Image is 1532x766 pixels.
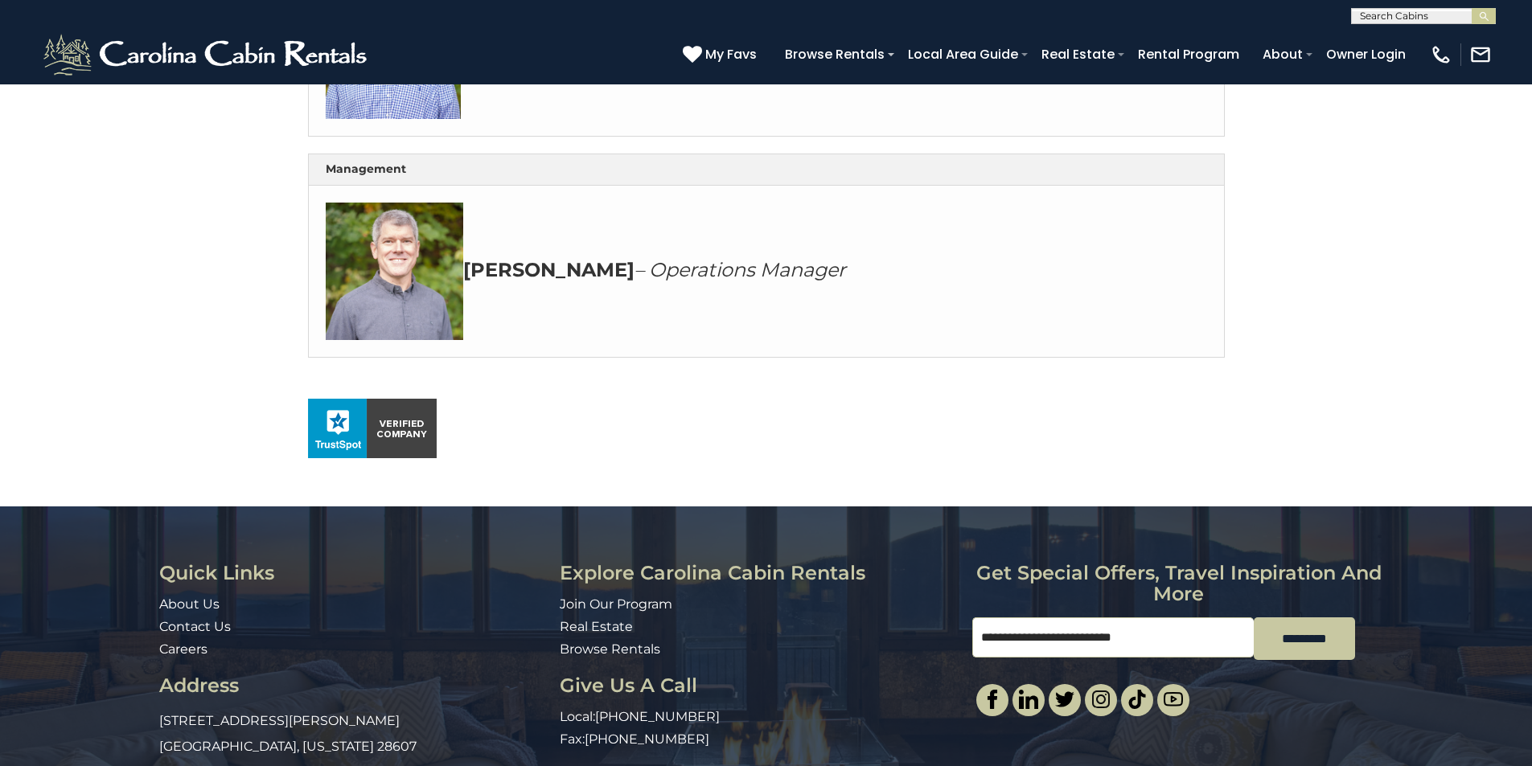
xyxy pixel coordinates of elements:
[1033,40,1123,68] a: Real Estate
[1430,43,1452,66] img: phone-regular-white.png
[1318,40,1414,68] a: Owner Login
[560,675,960,696] h3: Give Us A Call
[1091,690,1111,709] img: instagram-single.svg
[595,709,720,724] a: [PHONE_NUMBER]
[560,563,960,584] h3: Explore Carolina Cabin Rentals
[635,258,846,281] em: – Operations Manager
[159,675,548,696] h3: Address
[463,258,635,281] strong: [PERSON_NAME]
[159,641,207,657] a: Careers
[900,40,1026,68] a: Local Area Guide
[1255,40,1311,68] a: About
[683,44,761,65] a: My Favs
[308,399,437,458] img: seal_horizontal.png
[1127,690,1147,709] img: tiktok.svg
[1164,690,1183,709] img: youtube-light.svg
[159,619,231,634] a: Contact Us
[1055,690,1074,709] img: twitter-single.svg
[983,690,1002,709] img: facebook-single.svg
[777,40,893,68] a: Browse Rentals
[159,563,548,584] h3: Quick Links
[159,596,220,612] a: About Us
[1469,43,1492,66] img: mail-regular-white.png
[560,619,633,634] a: Real Estate
[560,708,960,727] p: Local:
[972,563,1385,605] h3: Get special offers, travel inspiration and more
[326,162,406,176] strong: Management
[1019,690,1038,709] img: linkedin-single.svg
[560,731,960,749] p: Fax:
[40,31,374,79] img: White-1-2.png
[560,641,660,657] a: Browse Rentals
[585,731,709,747] a: [PHONE_NUMBER]
[560,596,672,612] a: Join Our Program
[159,708,548,760] p: [STREET_ADDRESS][PERSON_NAME] [GEOGRAPHIC_DATA], [US_STATE] 28607
[1130,40,1247,68] a: Rental Program
[705,44,757,64] span: My Favs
